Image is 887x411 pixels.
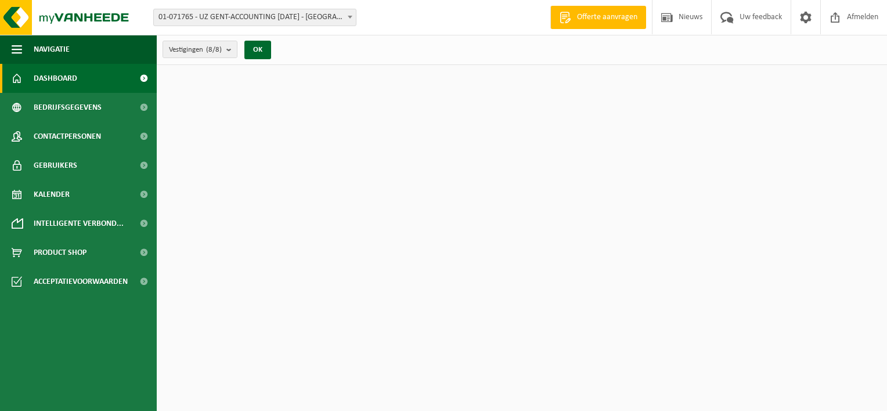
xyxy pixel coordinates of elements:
[34,151,77,180] span: Gebruikers
[244,41,271,59] button: OK
[153,9,356,26] span: 01-071765 - UZ GENT-ACCOUNTING 0 BC - GENT
[169,41,222,59] span: Vestigingen
[34,267,128,296] span: Acceptatievoorwaarden
[154,9,356,26] span: 01-071765 - UZ GENT-ACCOUNTING 0 BC - GENT
[34,122,101,151] span: Contactpersonen
[34,238,86,267] span: Product Shop
[206,46,222,53] count: (8/8)
[163,41,237,58] button: Vestigingen(8/8)
[550,6,646,29] a: Offerte aanvragen
[34,180,70,209] span: Kalender
[34,35,70,64] span: Navigatie
[574,12,640,23] span: Offerte aanvragen
[34,209,124,238] span: Intelligente verbond...
[34,93,102,122] span: Bedrijfsgegevens
[34,64,77,93] span: Dashboard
